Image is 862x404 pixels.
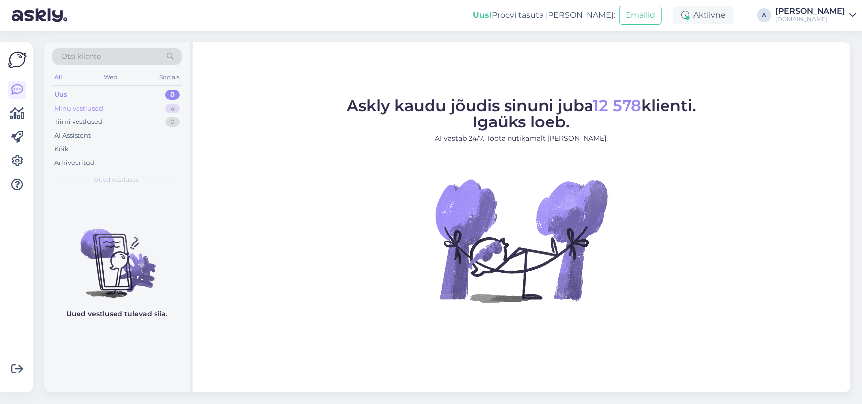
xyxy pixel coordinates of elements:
[54,90,67,100] div: Uus
[775,7,845,15] div: [PERSON_NAME]
[61,51,101,62] span: Otsi kliente
[54,104,103,114] div: Minu vestlused
[44,211,190,300] img: No chats
[102,71,119,83] div: Web
[775,15,845,23] div: [DOMAIN_NAME]
[94,175,140,184] span: Uued vestlused
[757,8,771,22] div: A
[593,96,641,115] span: 12 578
[619,6,662,25] button: Emailid
[473,10,492,20] b: Uus!
[157,71,182,83] div: Socials
[54,158,95,168] div: Arhiveeritud
[54,131,91,141] div: AI Assistent
[165,117,180,127] div: 0
[67,309,168,319] p: Uued vestlused tulevad siia.
[165,104,180,114] div: 4
[347,96,696,131] span: Askly kaudu jõudis sinuni juba klienti. Igaüks loeb.
[54,117,103,127] div: Tiimi vestlused
[347,133,696,144] p: AI vastab 24/7. Tööta nutikamalt [PERSON_NAME].
[165,90,180,100] div: 0
[473,9,615,21] div: Proovi tasuta [PERSON_NAME]:
[8,50,27,69] img: Askly Logo
[52,71,64,83] div: All
[432,152,610,329] img: No Chat active
[54,144,69,154] div: Kõik
[775,7,856,23] a: [PERSON_NAME][DOMAIN_NAME]
[673,6,734,24] div: Aktiivne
